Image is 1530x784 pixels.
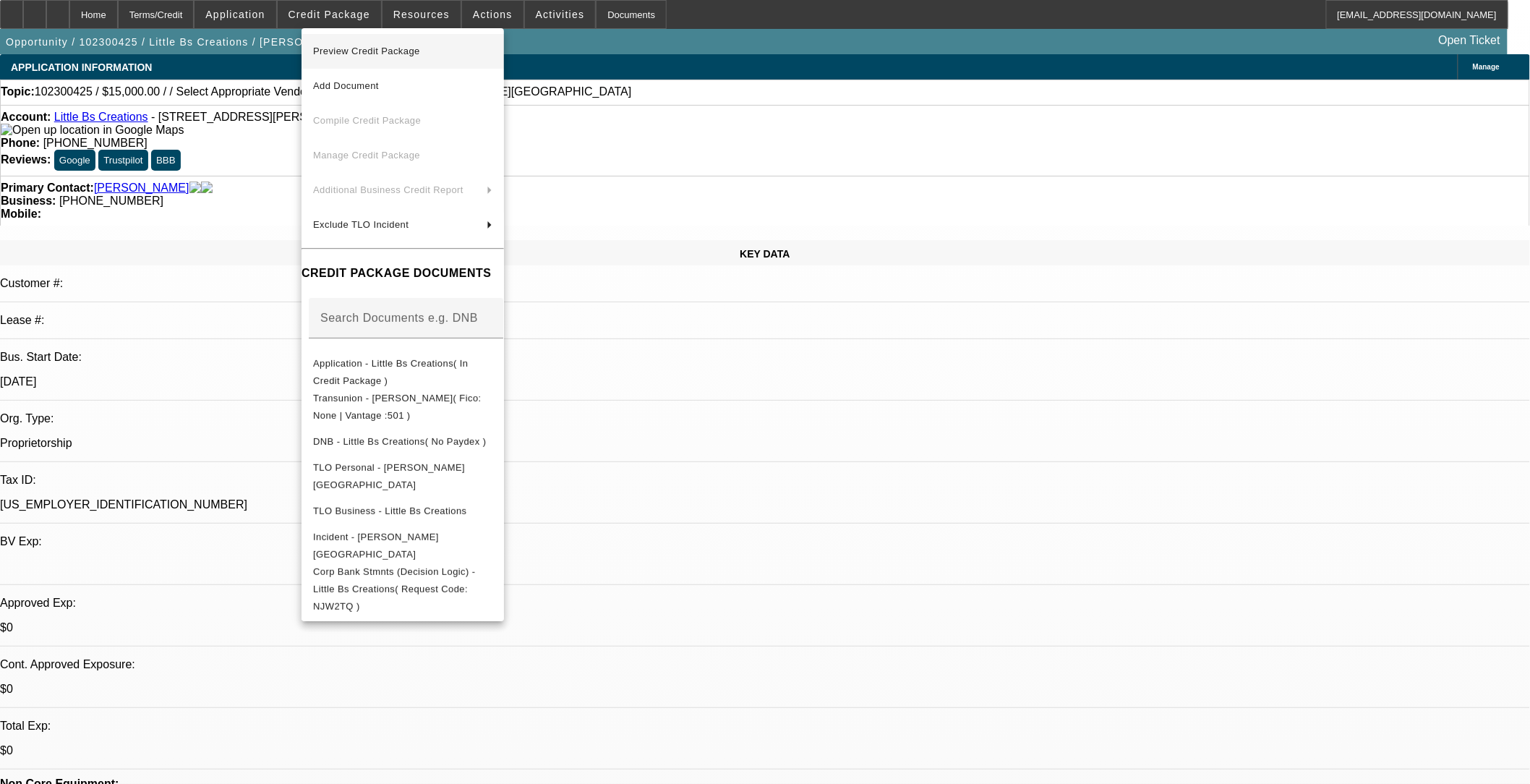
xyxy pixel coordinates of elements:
button: DNB - Little Bs Creations( No Paydex ) [302,424,504,459]
button: TLO Business - Little Bs Creations [302,493,504,528]
mat-label: Search Documents e.g. DNB [320,311,478,323]
button: Transunion - Reyes, Montoya( Fico: None | Vantage :501 ) [302,389,504,424]
span: Preview Credit Package [313,46,420,56]
button: Corp Bank Stmnts (Decision Logic) - Little Bs Creations( Request Code: NJW2TQ ) [302,563,504,615]
span: TLO Personal - [PERSON_NAME][GEOGRAPHIC_DATA] [313,461,465,490]
span: Incident - [PERSON_NAME][GEOGRAPHIC_DATA] [313,531,439,559]
span: Transunion - [PERSON_NAME]( Fico: None | Vantage :501 ) [313,392,482,420]
span: Add Document [313,80,379,91]
span: Application - Little Bs Creations( In Credit Package ) [313,357,468,385]
span: TLO Business - Little Bs Creations [313,505,467,516]
span: Exclude TLO Incident [313,219,409,230]
span: Corp Bank Stmnts (Decision Logic) - Little Bs Creations( Request Code: NJW2TQ ) [313,566,475,611]
button: Application - Little Bs Creations( In Credit Package ) [302,354,504,389]
button: Incident - Reyes, Montoya [302,528,504,563]
span: DNB - Little Bs Creations( No Paydex ) [313,435,486,446]
h4: CREDIT PACKAGE DOCUMENTS [302,265,504,282]
button: TLO Personal - Reyes, Montoya [302,459,504,493]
